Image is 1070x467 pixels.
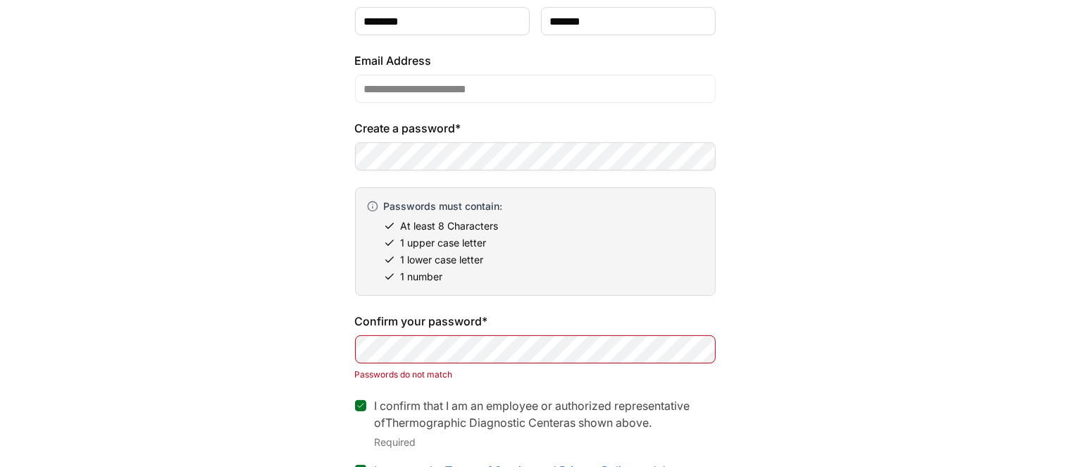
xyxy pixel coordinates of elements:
span: 1 lower case letter [401,253,484,267]
div: Required [375,434,716,451]
span: Passwords must contain: [384,199,503,213]
span: At least 8 Characters [401,219,499,233]
span: 1 upper case letter [401,236,487,250]
label: Email Address [355,52,716,69]
label: I confirm that I am an employee or authorized representative of Thermographic Diagnostic Center a... [375,399,690,430]
label: Create a password* [355,120,716,137]
span: 1 number [401,270,443,284]
label: Confirm your password* [355,313,716,330]
p: Passwords do not match [355,369,716,380]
